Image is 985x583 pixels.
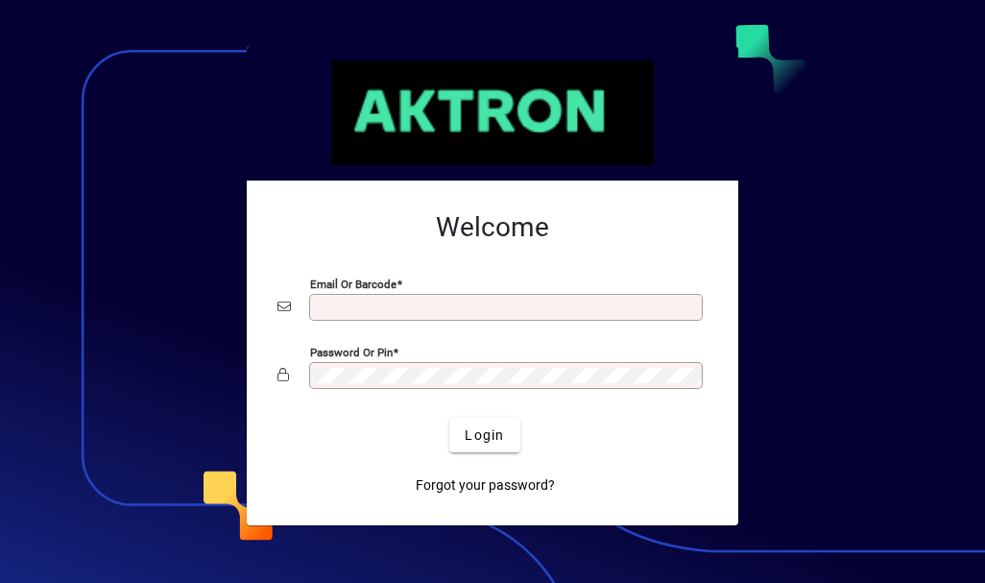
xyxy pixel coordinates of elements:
mat-label: Email or Barcode [310,278,396,291]
span: Forgot your password? [416,475,555,496]
mat-label: Password or Pin [310,346,393,359]
button: Login [449,418,519,452]
h2: Welcome [277,211,708,244]
span: Login [465,425,504,446]
a: Forgot your password? [408,468,563,502]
